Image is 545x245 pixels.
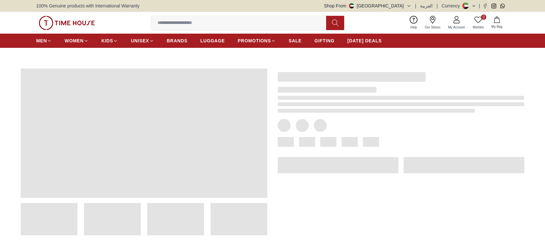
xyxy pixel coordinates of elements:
span: 0 [481,15,486,20]
a: 0Wishlist [469,15,488,31]
span: | [415,3,416,9]
a: GIFTING [314,35,334,47]
span: [DATE] DEALS [347,37,382,44]
a: WOMEN [65,35,88,47]
button: Shop From[GEOGRAPHIC_DATA] [324,3,411,9]
span: 100% Genuine products with International Warranty [36,3,139,9]
img: United Arab Emirates [349,3,354,8]
a: Our Stores [421,15,444,31]
span: PROMOTIONS [238,37,271,44]
span: | [437,3,438,9]
a: Instagram [491,4,496,8]
a: Facebook [483,4,488,8]
a: UNISEX [131,35,154,47]
img: ... [39,16,95,30]
span: WOMEN [65,37,84,44]
span: My Account [446,25,468,30]
a: BRANDS [167,35,188,47]
a: MEN [36,35,52,47]
span: Wishlist [470,25,486,30]
button: العربية [420,3,433,9]
span: LUGGAGE [201,37,225,44]
span: Help [408,25,420,30]
span: | [479,3,480,9]
a: Help [406,15,421,31]
a: [DATE] DEALS [347,35,382,47]
span: BRANDS [167,37,188,44]
a: PROMOTIONS [238,35,276,47]
span: My Bag [489,24,505,29]
a: SALE [289,35,302,47]
span: UNISEX [131,37,149,44]
span: SALE [289,37,302,44]
span: GIFTING [314,37,334,44]
span: KIDS [101,37,113,44]
button: My Bag [488,15,506,30]
span: Our Stores [422,25,443,30]
div: Currency [442,3,463,9]
span: MEN [36,37,47,44]
a: Whatsapp [500,4,505,8]
a: KIDS [101,35,118,47]
a: LUGGAGE [201,35,225,47]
